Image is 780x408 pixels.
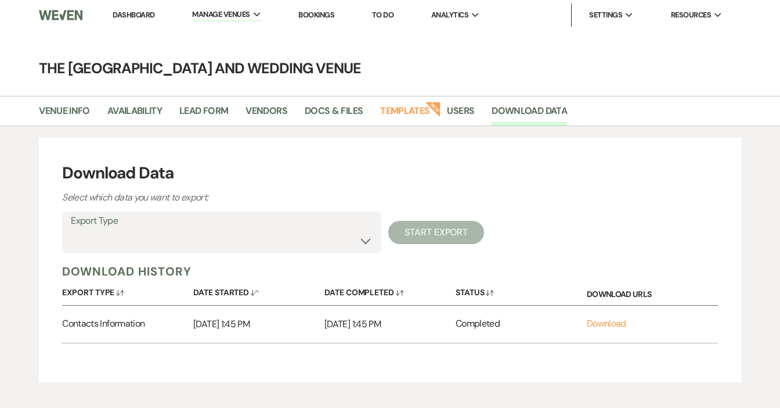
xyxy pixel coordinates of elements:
p: [DATE] 1:45 PM [193,317,324,332]
strong: New [425,101,442,117]
p: [DATE] 1:45 PM [324,317,456,332]
a: Download [587,317,626,330]
a: Users [447,103,474,126]
span: Manage Venues [192,9,250,20]
div: Completed [456,306,587,343]
a: Bookings [298,10,334,20]
button: Start Export [388,221,484,244]
button: Export Type [62,279,193,302]
img: Weven Logo [39,3,82,27]
a: Docs & Files [305,103,363,126]
p: Select which data you want to export: [62,190,468,205]
a: Download Data [492,103,567,126]
div: Contacts Information [62,306,193,343]
a: Availability [107,103,162,126]
a: Lead Form [179,103,228,126]
button: Date Completed [324,279,456,302]
div: Download URLs [587,279,718,305]
a: Venue Info [39,103,90,126]
a: Templates [380,103,429,126]
a: Vendors [245,103,287,126]
button: Date Started [193,279,324,302]
label: Export Type [71,213,373,230]
a: To Do [372,10,393,20]
span: Analytics [431,9,468,21]
a: Dashboard [113,10,154,20]
span: Settings [589,9,622,21]
button: Status [456,279,587,302]
h5: Download History [62,264,718,279]
span: Resources [671,9,711,21]
h3: Download Data [62,161,718,185]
